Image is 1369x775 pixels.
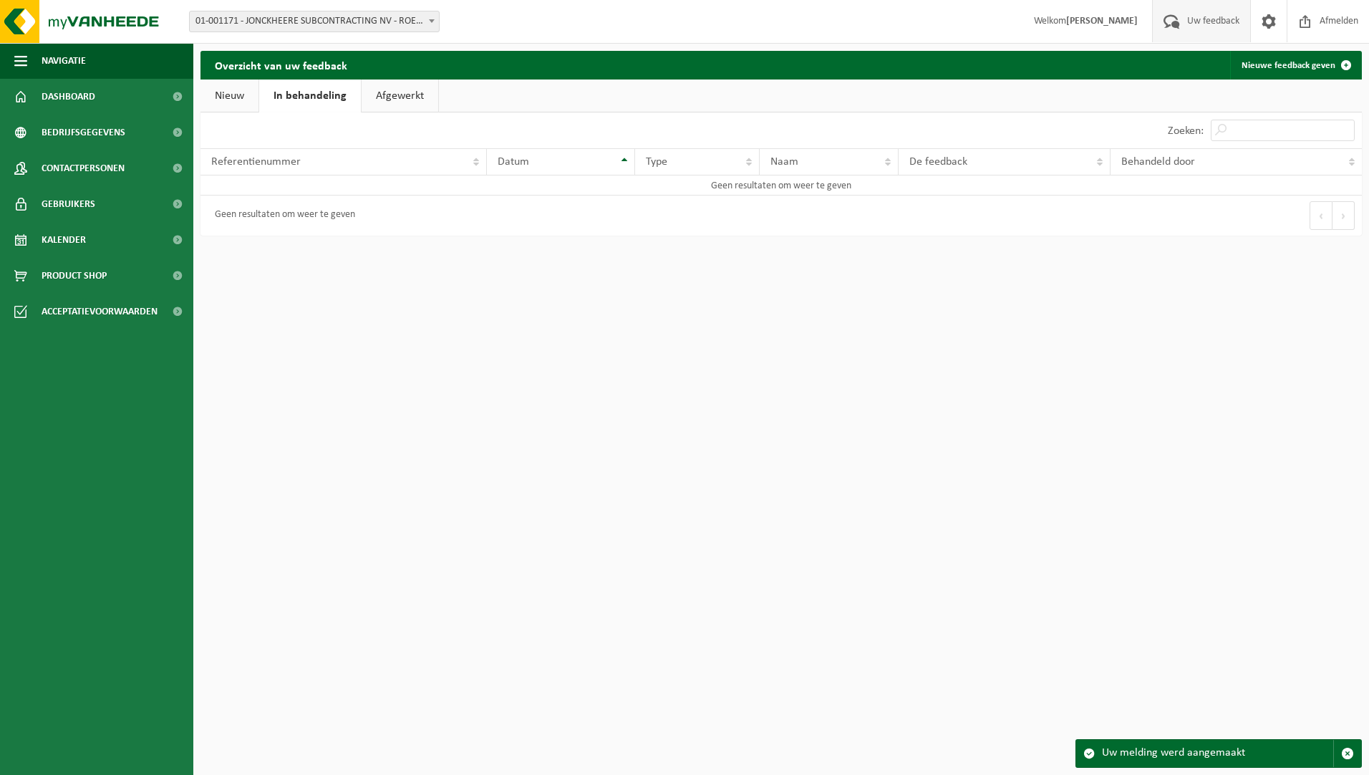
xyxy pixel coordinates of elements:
h2: Overzicht van uw feedback [200,51,362,79]
a: Nieuwe feedback geven [1230,51,1360,80]
div: Uw melding werd aangemaakt [1102,740,1333,767]
span: Behandeld door [1121,156,1195,168]
span: Bedrijfsgegevens [42,115,125,150]
div: Geen resultaten om weer te geven [208,203,355,228]
span: Kalender [42,222,86,258]
strong: [PERSON_NAME] [1066,16,1138,27]
span: Gebruikers [42,186,95,222]
label: Zoeken: [1168,125,1204,137]
span: De feedback [909,156,967,168]
button: Next [1332,201,1355,230]
a: In behandeling [259,80,361,112]
span: Contactpersonen [42,150,125,186]
span: Datum [498,156,529,168]
span: 01-001171 - JONCKHEERE SUBCONTRACTING NV - ROESELARE [189,11,440,32]
span: Naam [770,156,798,168]
span: Type [646,156,667,168]
a: Afgewerkt [362,80,438,112]
td: Geen resultaten om weer te geven [200,175,1362,196]
span: Acceptatievoorwaarden [42,294,158,329]
span: Referentienummer [211,156,301,168]
a: Nieuw [200,80,258,112]
button: Previous [1310,201,1332,230]
span: Dashboard [42,79,95,115]
span: Product Shop [42,258,107,294]
span: 01-001171 - JONCKHEERE SUBCONTRACTING NV - ROESELARE [190,11,439,32]
span: Navigatie [42,43,86,79]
